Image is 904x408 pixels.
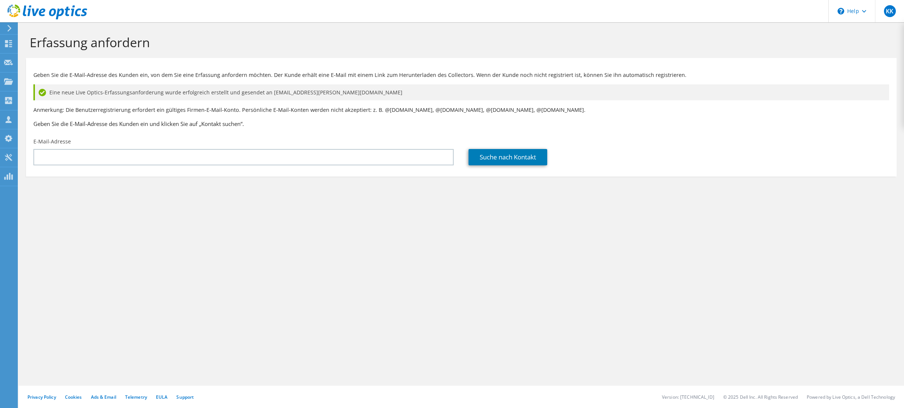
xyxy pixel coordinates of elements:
li: © 2025 Dell Inc. All Rights Reserved [723,394,798,400]
a: Privacy Policy [27,394,56,400]
a: Telemetry [125,394,147,400]
label: E-Mail-Adresse [33,138,71,145]
span: Eine neue Live Optics-Erfassungsanforderung wurde erfolgreich erstellt und gesendet an [EMAIL_ADD... [49,88,402,97]
p: Geben Sie die E-Mail-Adresse des Kunden ein, von dem Sie eine Erfassung anfordern möchten. Der Ku... [33,71,889,79]
a: Cookies [65,394,82,400]
li: Version: [TECHNICAL_ID] [662,394,714,400]
a: Ads & Email [91,394,116,400]
a: Support [176,394,194,400]
li: Powered by Live Optics, a Dell Technology [807,394,895,400]
h3: Geben Sie die E-Mail-Adresse des Kunden ein und klicken Sie auf „Kontakt suchen“. [33,120,889,128]
p: Anmerkung: Die Benutzerregistrierung erfordert ein gültiges Firmen-E-Mail-Konto. Persönliche E-Ma... [33,106,889,114]
svg: \n [838,8,844,14]
span: KK [884,5,896,17]
a: EULA [156,394,167,400]
h1: Erfassung anfordern [30,35,889,50]
a: Suche nach Kontakt [469,149,547,165]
